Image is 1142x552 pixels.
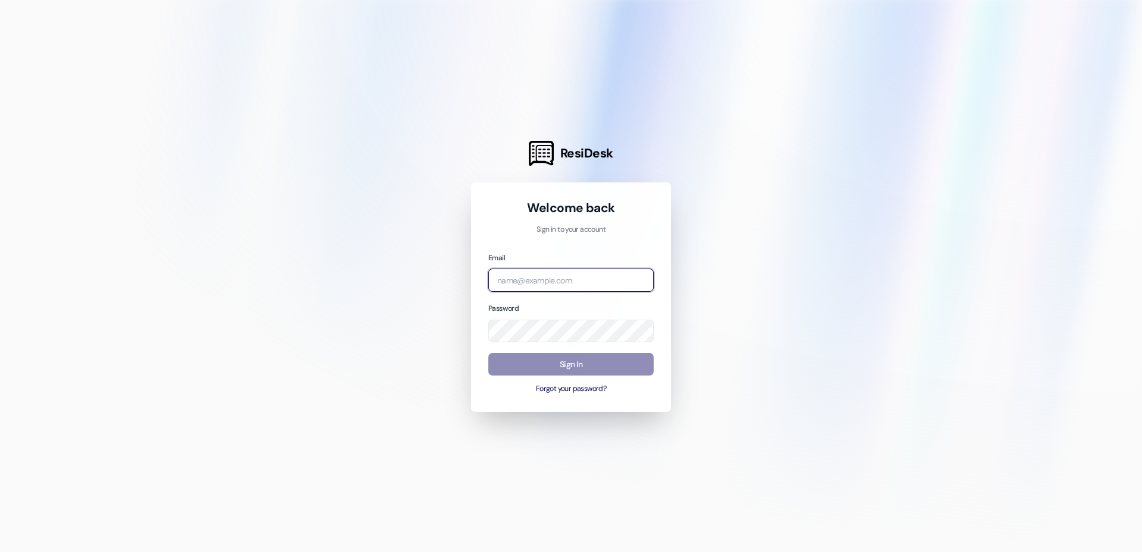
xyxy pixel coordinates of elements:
button: Sign In [488,353,654,376]
input: name@example.com [488,269,654,292]
p: Sign in to your account [488,225,654,235]
button: Forgot your password? [488,384,654,395]
label: Email [488,253,505,263]
h1: Welcome back [488,200,654,216]
img: ResiDesk Logo [529,141,554,166]
label: Password [488,304,519,313]
span: ResiDesk [560,145,613,162]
